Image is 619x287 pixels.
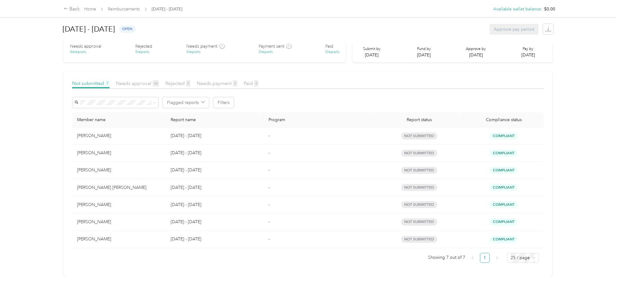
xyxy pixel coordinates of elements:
p: [DATE] - [DATE] [171,132,259,139]
p: [DATE] [466,52,486,58]
span: 0 [254,80,258,87]
span: Compliant [489,201,518,208]
div: 46 reports [70,49,86,55]
span: Showing 7 out of 7 [428,253,465,262]
span: open [119,25,136,33]
span: not submitted [401,201,437,208]
td: - [264,128,375,145]
div: [PERSON_NAME] [PERSON_NAME] [77,184,161,191]
span: [DATE] - [DATE] [152,6,182,12]
div: [PERSON_NAME] [77,219,161,225]
div: [PERSON_NAME] [77,201,161,208]
p: [DATE] [521,52,535,58]
p: Submit by [363,46,381,52]
span: Compliant [489,132,518,140]
li: Previous Page [468,253,478,263]
span: Report status [380,117,459,122]
div: 0 reports [325,49,339,55]
span: 46 [153,80,159,87]
p: [DATE] [363,52,381,58]
p: [DATE] - [DATE] [171,201,259,208]
p: Pay by [521,46,535,52]
td: - [264,231,375,248]
span: Compliant [489,167,518,174]
th: Member name [72,112,165,128]
span: Rejected [165,80,190,86]
a: Reimbursements [108,6,140,12]
th: Program [264,112,375,128]
span: : [541,6,542,12]
span: Needs approval [116,80,159,86]
iframe: Everlance-gr Chat Button Frame [585,253,619,287]
span: Compliant [489,184,518,191]
p: Fund by [417,46,431,52]
a: Home [84,6,96,12]
p: [DATE] [417,52,431,58]
span: 0 [233,80,237,87]
button: Available wallet balance [493,6,541,12]
button: right [492,253,502,263]
p: [DATE] - [DATE] [171,150,259,156]
button: Flagged reports [163,97,209,108]
span: right [495,256,499,260]
span: not submitted [401,236,437,243]
div: [PERSON_NAME] [77,167,161,174]
th: Report name [166,112,264,128]
li: 1 [480,253,490,263]
span: not submitted [401,132,437,140]
div: 0 reports [259,49,273,55]
p: [DATE] - [DATE] [171,167,259,174]
span: Not submitted [72,80,110,86]
div: [PERSON_NAME] [77,150,161,156]
button: Filters [213,97,234,108]
span: 7 [105,80,110,87]
p: [DATE] - [DATE] [171,184,259,191]
span: 25 / page [511,253,535,262]
span: Compliant [489,150,518,157]
span: not submitted [401,218,437,225]
p: [DATE] - [DATE] [171,236,259,243]
td: - [264,179,375,196]
span: Compliant [489,236,518,243]
div: [PERSON_NAME] [77,236,161,243]
td: - [264,196,375,213]
div: 0 reports [135,49,149,55]
li: Next Page [492,253,502,263]
td: - [264,213,375,231]
button: left [468,253,478,263]
span: not submitted [401,150,437,157]
span: Paid [244,80,258,86]
span: $0.00 [544,6,555,12]
td: - [264,145,375,162]
span: Compliance status [469,117,539,122]
p: [DATE] - [DATE] [171,219,259,225]
span: 0 [186,80,190,87]
span: Needs payment [197,80,237,86]
div: [PERSON_NAME] [77,132,161,139]
span: not submitted [401,167,437,174]
div: Back [64,6,80,13]
div: Member name [77,117,161,122]
h1: [DATE] - [DATE] [63,22,115,36]
span: left [471,256,474,260]
div: Page Size [507,253,539,263]
td: - [264,162,375,179]
p: Approve by [466,46,486,52]
span: Compliant [489,218,518,225]
a: 1 [480,253,489,262]
div: 0 reports [186,49,200,55]
span: not submitted [401,184,437,191]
